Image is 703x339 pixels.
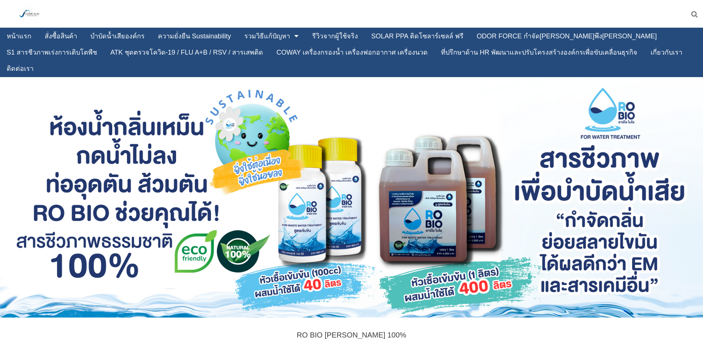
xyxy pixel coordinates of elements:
div: ที่ปรึกษาด้าน HR พัฒนาและปรับโครงสร้างองค์กรเพื่อขับเคลื่อนธุรกิจ [441,49,637,56]
a: ODOR FORCE กำจัด[PERSON_NAME]พึง[PERSON_NAME] [477,29,657,43]
a: SOLAR PPA ติดโซลาร์เซลล์ ฟรี [371,29,464,43]
a: S1 สารชีวภาพเร่งการเติบโตพืช [7,45,97,59]
div: รวมวิธีแก้ปัญหา [244,33,290,39]
a: รวมวิธีแก้ปัญหา [244,29,290,43]
a: ความยั่งยืน Sustainability [158,29,231,43]
a: ติดต่อเรา [7,62,34,76]
a: เกี่ยวกับเรา [651,45,682,59]
div: ATK ชุดตรวจโควิด-19 / FLU A+B / RSV / สารเสพติด [110,49,263,56]
div: COWAY เครื่องกรองน้ำ เครื่องฟอกอากาศ เครื่องนวด [276,49,428,56]
div: ความยั่งยืน Sustainability [158,33,231,39]
div: สั่งซื้อสินค้า [45,33,77,39]
div: เกี่ยวกับเรา [651,49,682,56]
a: บําบัดน้ำเสียองค์กร [90,29,145,43]
a: รีวิวจากผู้ใช้จริง [312,29,358,43]
div: หน้าแรก [7,33,31,39]
div: รีวิวจากผู้ใช้จริง [312,33,358,39]
a: ATK ชุดตรวจโควิด-19 / FLU A+B / RSV / สารเสพติด [110,45,263,59]
img: large-1644130236041.jpg [18,3,41,25]
a: ที่ปรึกษาด้าน HR พัฒนาและปรับโครงสร้างองค์กรเพื่อขับเคลื่อนธุรกิจ [441,45,637,59]
a: สั่งซื้อสินค้า [45,29,77,43]
div: S1 สารชีวภาพเร่งการเติบโตพืช [7,49,97,56]
div: ติดต่อเรา [7,65,34,72]
a: หน้าแรก [7,29,31,43]
div: ODOR FORCE กำจัด[PERSON_NAME]พึง[PERSON_NAME] [477,33,657,39]
div: บําบัดน้ำเสียองค์กร [90,33,145,39]
a: COWAY เครื่องกรองน้ำ เครื่องฟอกอากาศ เครื่องนวด [276,45,428,59]
div: SOLAR PPA ติดโซลาร์เซลล์ ฟรี [371,33,464,39]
